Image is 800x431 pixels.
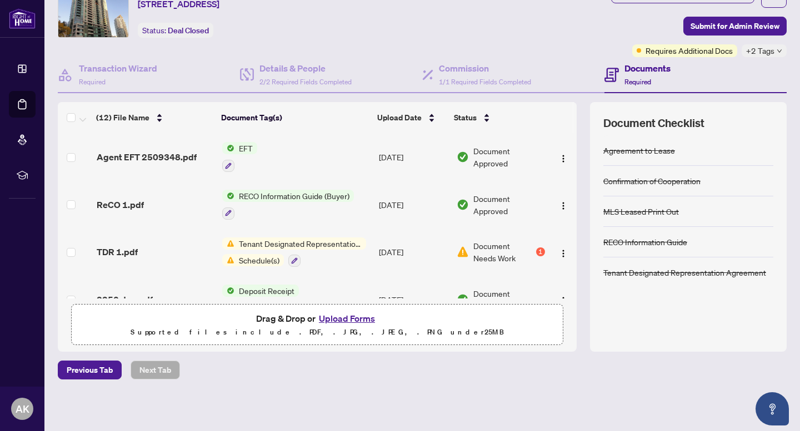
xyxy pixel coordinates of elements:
span: RECO Information Guide (Buyer) [234,190,354,202]
span: Deal Closed [168,26,209,36]
img: Document Status [457,151,469,163]
div: 1 [536,247,545,256]
span: ReCO 1.pdf [97,198,144,211]
span: Deposit Receipt [234,285,299,297]
td: [DATE] [374,276,452,323]
h4: Transaction Wizard [79,62,157,75]
th: Upload Date [373,102,450,133]
img: Status Icon [222,237,234,250]
button: Upload Forms [316,311,378,326]
span: 1/1 Required Fields Completed [439,78,531,86]
span: Status [454,111,477,124]
span: Submit for Admin Review [691,17,779,35]
button: Status IconRECO Information Guide (Buyer) [222,190,354,220]
span: Required [79,78,106,86]
span: 2/2 Required Fields Completed [259,78,352,86]
span: EFT [234,142,257,154]
span: Agent EFT 2509348.pdf [97,150,197,164]
img: Document Status [457,293,469,306]
img: Status Icon [222,285,234,297]
button: Status IconDeposit Receipt [222,285,299,315]
span: +2 Tags [746,44,774,57]
span: TDR 1.pdf [97,245,138,258]
img: Logo [559,154,568,163]
div: Status: [138,23,213,38]
button: Previous Tab [58,361,122,379]
span: down [777,48,782,54]
button: Logo [554,196,572,214]
p: Supported files include .PDF, .JPG, .JPEG, .PNG under 25 MB [78,326,556,339]
h4: Documents [624,62,671,75]
span: Document Approved [473,287,545,312]
img: Logo [559,249,568,258]
button: Next Tab [131,361,180,379]
span: Schedule(s) [234,254,284,266]
img: Logo [559,201,568,210]
span: Document Checklist [603,115,704,131]
button: Logo [554,243,572,261]
h4: Details & People [259,62,352,75]
button: Status IconEFT [222,142,257,172]
img: logo [9,8,36,29]
div: Tenant Designated Representation Agreement [603,266,766,278]
span: Upload Date [377,111,422,124]
div: Confirmation of Cooperation [603,175,701,187]
button: Logo [554,291,572,308]
img: Logo [559,296,568,305]
span: Previous Tab [67,361,113,379]
td: [DATE] [374,133,452,181]
div: MLS Leased Print Out [603,205,679,217]
button: Open asap [756,392,789,425]
span: Requires Additional Docs [646,44,733,57]
th: Document Tag(s) [217,102,373,133]
span: Drag & Drop orUpload FormsSupported files include .PDF, .JPG, .JPEG, .PNG under25MB [72,305,563,346]
th: (12) File Name [92,102,217,133]
img: Status Icon [222,254,234,266]
span: AK [16,401,29,417]
div: RECO Information Guide [603,236,687,248]
button: Submit for Admin Review [683,17,787,36]
span: Required [624,78,651,86]
td: [DATE] [374,229,452,276]
span: Document Approved [473,192,545,217]
span: 2250 dep.pdf [97,293,153,306]
span: Document Needs Work [473,240,534,264]
img: Document Status [457,199,469,211]
img: Status Icon [222,142,234,154]
td: [DATE] [374,181,452,229]
div: Agreement to Lease [603,144,675,156]
span: Drag & Drop or [256,311,378,326]
img: Status Icon [222,190,234,202]
span: (12) File Name [96,111,149,124]
span: Document Approved [473,145,545,169]
button: Logo [554,148,572,166]
th: Status [449,102,546,133]
h4: Commission [439,62,531,75]
span: Tenant Designated Representation Agreement [234,237,366,250]
img: Document Status [457,246,469,258]
button: Status IconTenant Designated Representation AgreementStatus IconSchedule(s) [222,237,366,267]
